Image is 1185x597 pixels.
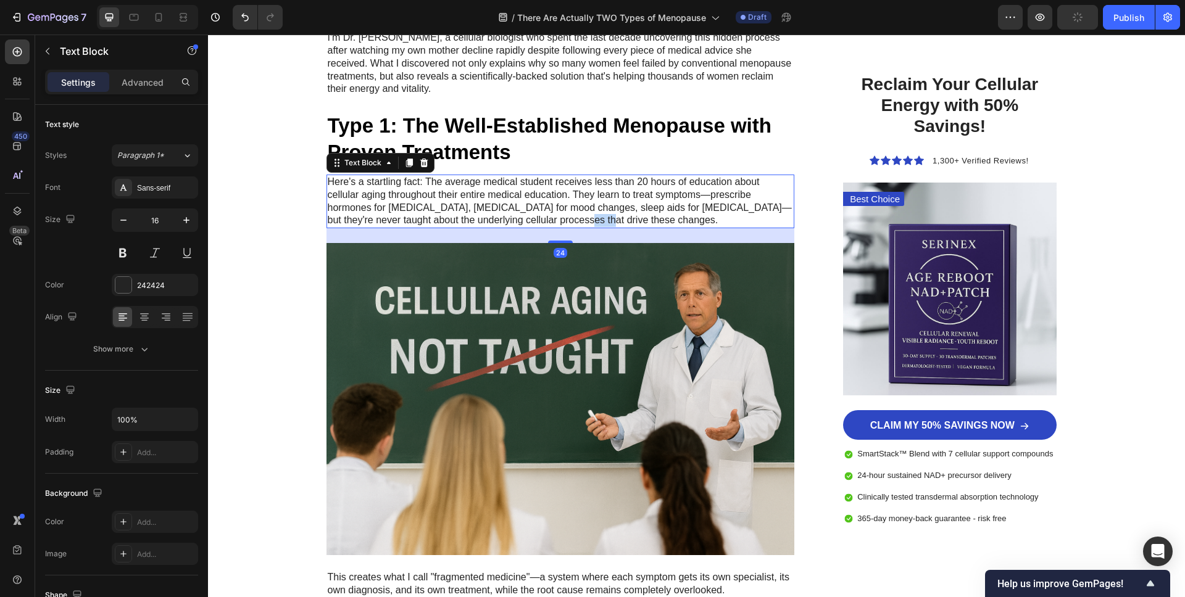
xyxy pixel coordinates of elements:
[512,11,515,24] span: /
[662,385,807,398] p: CLAIM MY 50% SAVINGS NOW
[725,121,820,131] span: 1,300+ Verified Reviews!
[45,150,67,161] div: Styles
[45,309,80,326] div: Align
[649,458,845,468] p: Clinically tested transdermal absorption technology
[45,382,78,399] div: Size
[45,485,105,502] div: Background
[645,38,839,103] h2: Reclaim Your Cellular Energy with 50% Savings!
[45,516,64,527] div: Color
[635,148,848,361] img: gempages_570282855607829728-2e43e275-2148-4831-aa5f-cd2f79fc35af.jpg
[137,183,195,194] div: Sans-serif
[120,537,586,562] p: This creates what I call "fragmented medicine"—a system where each symptom gets its own specialis...
[997,576,1158,591] button: Show survey - Help us improve GemPages!
[45,182,60,193] div: Font
[748,12,767,23] span: Draft
[112,144,198,167] button: Paragraph 1*
[208,35,1185,597] iframe: Design area
[45,414,65,425] div: Width
[1143,537,1173,566] div: Open Intercom Messenger
[134,123,176,134] div: Text Block
[93,343,151,355] div: Show more
[45,548,67,559] div: Image
[112,408,197,430] input: Auto
[118,140,587,194] div: Rich Text Editor. Editing area: main
[137,549,195,560] div: Add...
[346,213,359,223] div: 24
[12,131,30,141] div: 450
[649,436,845,447] p: 24-hour sustained NAD+ precursor delivery
[517,11,706,24] span: There Are Actually TWO Types of Menopause
[118,77,587,133] h3: Rich Text Editor. Editing area: main
[635,376,848,405] a: CLAIM MY 50% SAVINGS NOW
[118,208,587,521] img: gempages_570282855607829728-9a05157e-ed4d-484f-a0bb-f0a878892653.png
[81,10,86,25] p: 7
[233,5,283,30] div: Undo/Redo
[45,447,73,458] div: Padding
[60,44,165,59] p: Text Block
[642,158,692,170] p: Best Choice
[120,141,586,192] p: Here's a startling fact: The average medical student receives less than 20 hours of education abo...
[120,78,586,131] p: Type 1: The Well-Established Menopause with Proven Treatments
[61,76,96,89] p: Settings
[5,5,92,30] button: 7
[45,212,78,228] div: Size
[45,119,79,130] div: Text style
[649,414,845,425] p: SmartStack™ Blend with 7 cellular support compounds
[1103,5,1155,30] button: Publish
[137,447,195,458] div: Add...
[137,517,195,528] div: Add...
[45,338,198,360] button: Show more
[122,76,164,89] p: Advanced
[9,226,30,236] div: Beta
[137,280,195,291] div: 242424
[1113,11,1144,24] div: Publish
[117,150,164,161] span: Paragraph 1*
[649,479,845,490] p: 365-day money-back guarantee - risk free
[45,279,64,290] div: Color
[997,578,1143,590] span: Help us improve GemPages!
